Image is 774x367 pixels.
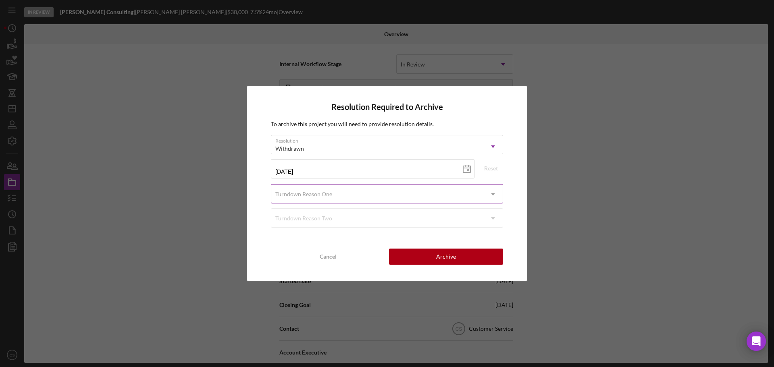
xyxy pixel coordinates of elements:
div: Cancel [320,249,337,265]
div: Withdrawn [275,145,304,152]
div: Open Intercom Messenger [747,332,766,351]
button: Archive [389,249,503,265]
p: To archive this project you will need to provide resolution details. [271,120,503,129]
h4: Resolution Required to Archive [271,102,503,112]
div: Archive [436,249,456,265]
button: Cancel [271,249,385,265]
button: Reset [479,162,503,174]
div: Reset [484,162,498,174]
div: Turndown Reason One [275,191,332,197]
